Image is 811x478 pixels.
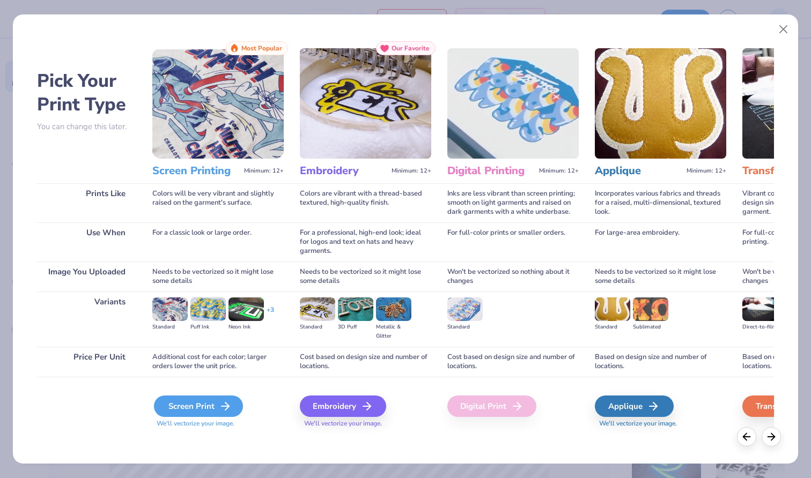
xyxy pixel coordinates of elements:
div: Inks are less vibrant than screen printing; smooth on light garments and raised on dark garments ... [447,183,579,222]
div: Embroidery [300,395,386,417]
div: Metallic & Glitter [376,323,411,341]
span: We'll vectorize your image. [300,419,431,428]
span: Minimum: 12+ [244,167,284,175]
img: Applique [595,48,726,159]
span: Minimum: 12+ [539,167,579,175]
div: Incorporates various fabrics and threads for a raised, multi-dimensional, textured look. [595,183,726,222]
img: Sublimated [633,297,668,321]
div: For full-color prints or smaller orders. [447,222,579,262]
div: Variants [37,292,136,347]
div: Colors are vibrant with a thread-based textured, high-quality finish. [300,183,431,222]
img: Standard [152,297,188,321]
div: Cost based on design size and number of locations. [447,347,579,377]
div: Cost based on design size and number of locations. [300,347,431,377]
div: Image You Uploaded [37,262,136,292]
p: You can change this later. [37,122,136,131]
h3: Embroidery [300,164,387,178]
span: Minimum: 12+ [392,167,431,175]
div: For large-area embroidery. [595,222,726,262]
img: Metallic & Glitter [376,297,411,321]
img: Puff Ink [190,297,226,321]
div: Sublimated [633,323,668,332]
div: Neon Ink [228,323,264,332]
div: Prints Like [37,183,136,222]
div: Needs to be vectorized so it might lose some details [595,262,726,292]
div: Digital Print [447,395,536,417]
div: 3D Puff [338,323,373,332]
div: Applique [595,395,674,417]
div: Needs to be vectorized so it might lose some details [152,262,284,292]
div: For a professional, high-end look; ideal for logos and text on hats and heavy garments. [300,222,431,262]
div: Standard [300,323,335,332]
div: Needs to be vectorized so it might lose some details [300,262,431,292]
h2: Pick Your Print Type [37,69,136,116]
img: Embroidery [300,48,431,159]
span: Minimum: 12+ [687,167,726,175]
img: Neon Ink [228,297,264,321]
div: Based on design size and number of locations. [595,347,726,377]
span: We'll vectorize your image. [595,419,726,428]
span: We'll vectorize your image. [152,419,284,428]
div: Additional cost for each color; larger orders lower the unit price. [152,347,284,377]
div: Price Per Unit [37,347,136,377]
div: Direct-to-film [742,323,778,332]
h3: Screen Printing [152,164,240,178]
span: Our Favorite [392,44,430,52]
img: Digital Printing [447,48,579,159]
img: Direct-to-film [742,297,778,321]
div: + 3 [267,305,274,324]
div: Colors will be very vibrant and slightly raised on the garment's surface. [152,183,284,222]
div: For a classic look or large order. [152,222,284,262]
img: Standard [595,297,630,321]
h3: Applique [595,164,682,178]
div: Use When [37,222,136,262]
img: Screen Printing [152,48,284,159]
h3: Digital Printing [447,164,535,178]
button: Close [773,19,794,40]
div: Standard [152,323,188,332]
div: Won't be vectorized so nothing about it changes [447,262,579,292]
img: 3D Puff [338,297,373,321]
div: Standard [447,323,483,332]
div: Screen Print [154,395,243,417]
div: Puff Ink [190,323,226,332]
span: Most Popular [241,44,282,52]
img: Standard [300,297,335,321]
div: Standard [595,323,630,332]
img: Standard [447,297,483,321]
